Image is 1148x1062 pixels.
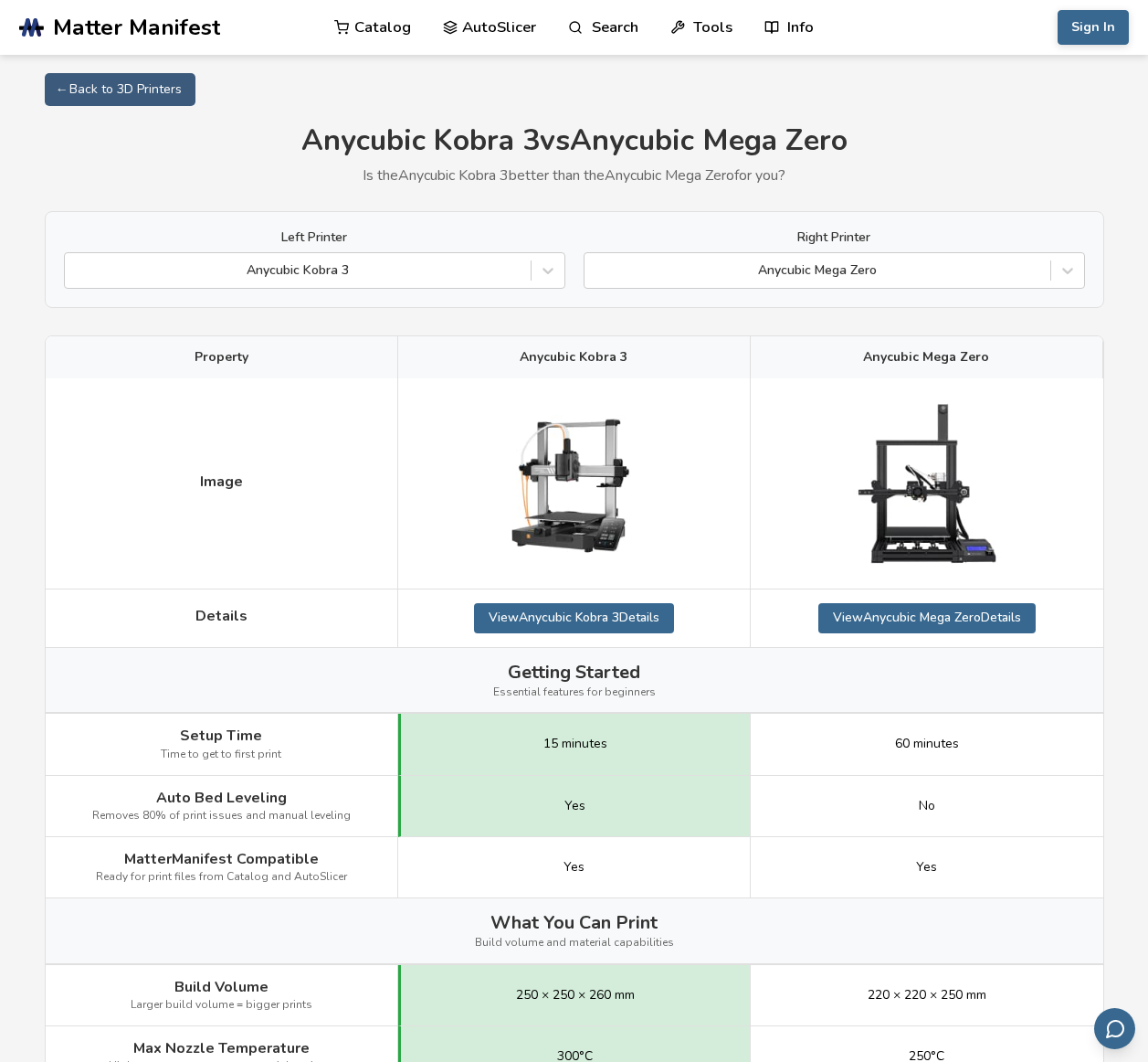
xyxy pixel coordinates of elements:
span: 15 minutes [543,737,607,751]
p: Is the Anycubic Kobra 3 better than the Anycubic Mega Zero for you? [45,167,1104,184]
span: What You Can Print [490,912,658,933]
span: Matter Manifest [53,15,220,40]
span: Details [195,608,248,624]
span: Getting Started [508,662,640,683]
span: Ready for print files from Catalog and AutoSlicer [96,871,347,884]
img: Anycubic Kobra 3 [482,392,665,575]
label: Left Printer [64,230,565,245]
a: ViewAnycubic Kobra 3Details [474,603,674,632]
span: Removes 80% of print issues and manual leveling [92,810,351,823]
label: Right Printer [584,230,1085,245]
span: Larger build volume = bigger prints [131,999,312,1012]
span: MatterManifest Compatible [124,851,319,867]
button: Sign In [1058,10,1129,45]
span: Yes [916,860,937,875]
span: No [919,799,935,813]
span: 250 × 250 × 260 mm [516,988,635,1003]
span: Anycubic Mega Zero [863,350,989,365]
h1: Anycubic Kobra 3 vs Anycubic Mega Zero [45,124,1104,158]
span: Time to get to first print [161,749,281,761]
span: Property [195,350,248,365]
img: Anycubic Mega Zero [836,392,1018,575]
input: Anycubic Mega Zero [594,263,597,278]
button: Send feedback via email [1094,1008,1135,1049]
span: Image [200,473,243,490]
span: Essential features for beginners [493,686,656,699]
span: Auto Bed Leveling [156,790,287,806]
a: ViewAnycubic Mega ZeroDetails [818,603,1036,632]
span: Build Volume [174,979,269,995]
span: Build volume and material capabilities [475,937,674,950]
span: 60 minutes [895,737,959,751]
span: Yes [563,860,585,875]
input: Anycubic Kobra 3 [74,263,78,278]
span: Max Nozzle Temperature [133,1040,310,1057]
span: 220 × 220 × 250 mm [868,988,986,1003]
a: ← Back to 3D Printers [45,73,195,106]
span: Anycubic Kobra 3 [520,350,627,365]
span: Setup Time [180,727,262,744]
span: Yes [564,799,585,813]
